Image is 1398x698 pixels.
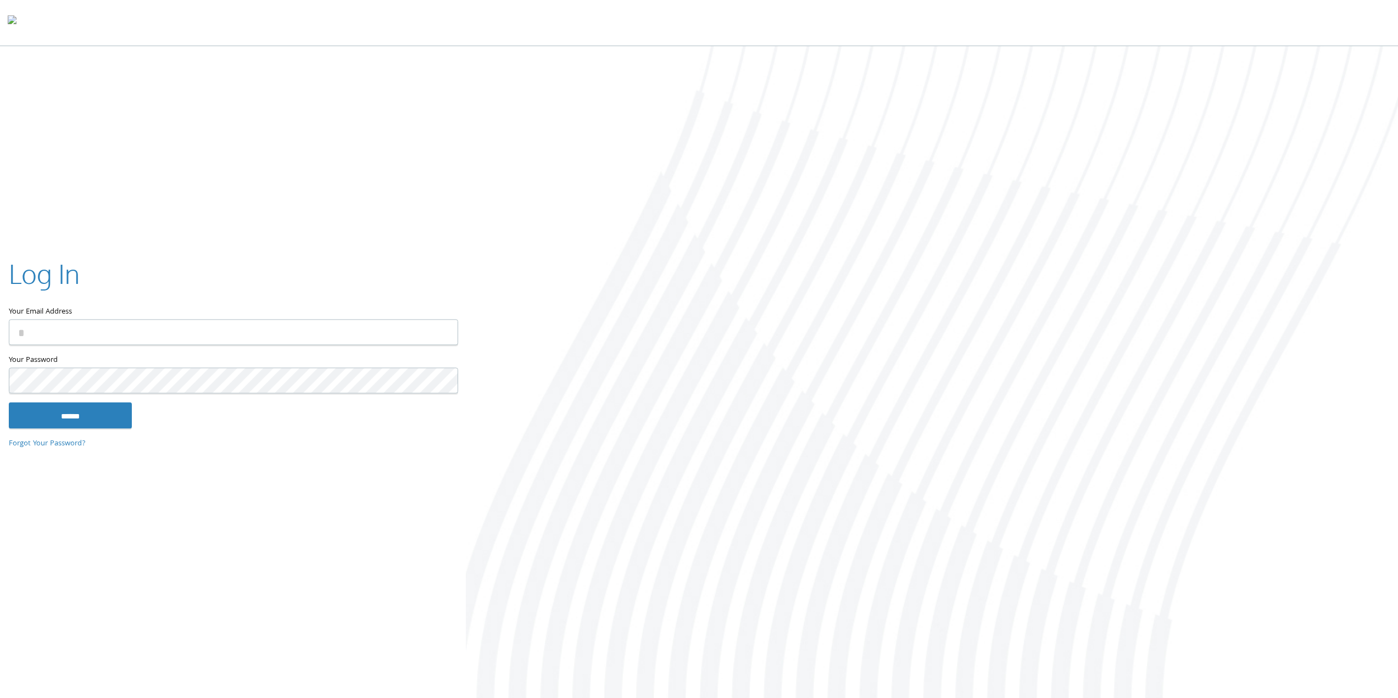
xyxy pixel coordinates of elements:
h2: Log In [9,255,80,292]
keeper-lock: Open Keeper Popup [436,326,449,339]
img: todyl-logo-dark.svg [8,12,16,33]
a: Forgot Your Password? [9,438,86,450]
label: Your Password [9,354,457,367]
keeper-lock: Open Keeper Popup [436,374,449,387]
